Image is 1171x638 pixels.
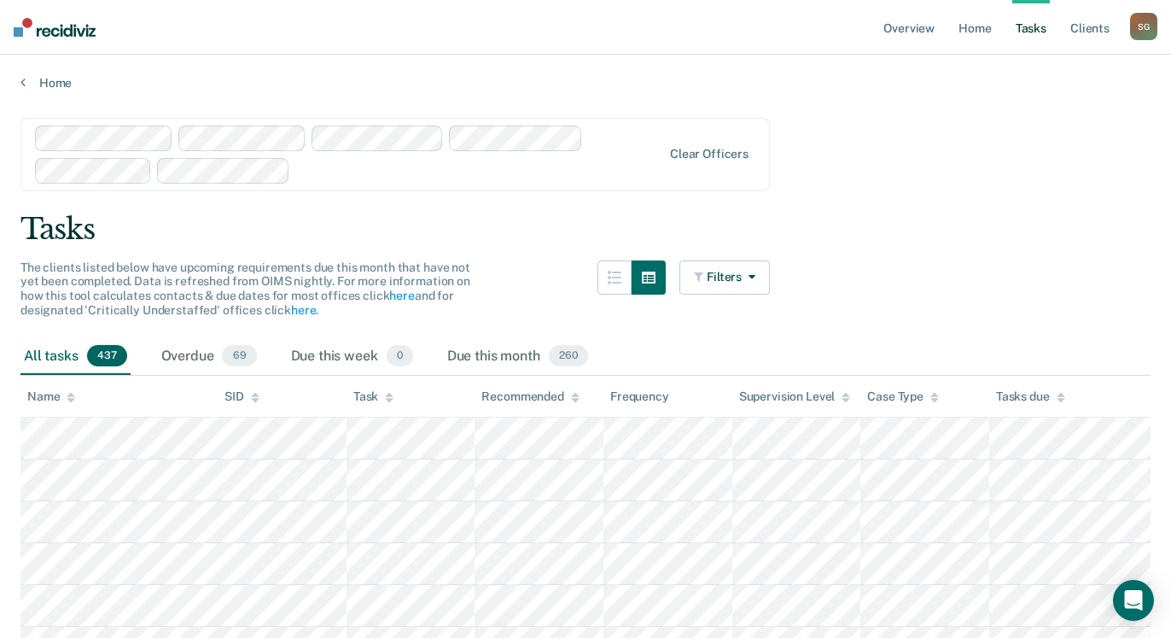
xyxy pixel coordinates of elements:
[20,212,1151,247] div: Tasks
[224,389,259,404] div: SID
[222,345,256,367] span: 69
[549,345,588,367] span: 260
[288,338,417,376] div: Due this week0
[739,389,851,404] div: Supervision Level
[20,75,1151,91] a: Home
[291,303,316,317] a: here
[389,289,414,302] a: here
[481,389,579,404] div: Recommended
[387,345,413,367] span: 0
[20,338,131,376] div: All tasks437
[20,260,470,317] span: The clients listed below have upcoming requirements due this month that have not yet been complet...
[444,338,591,376] div: Due this month260
[1113,580,1154,621] div: Open Intercom Messenger
[670,147,749,161] div: Clear officers
[867,389,939,404] div: Case Type
[87,345,127,367] span: 437
[353,389,393,404] div: Task
[158,338,260,376] div: Overdue69
[1130,13,1157,40] div: S G
[1130,13,1157,40] button: SG
[27,389,75,404] div: Name
[679,260,770,295] button: Filters
[14,18,96,37] img: Recidiviz
[996,389,1065,404] div: Tasks due
[610,389,669,404] div: Frequency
